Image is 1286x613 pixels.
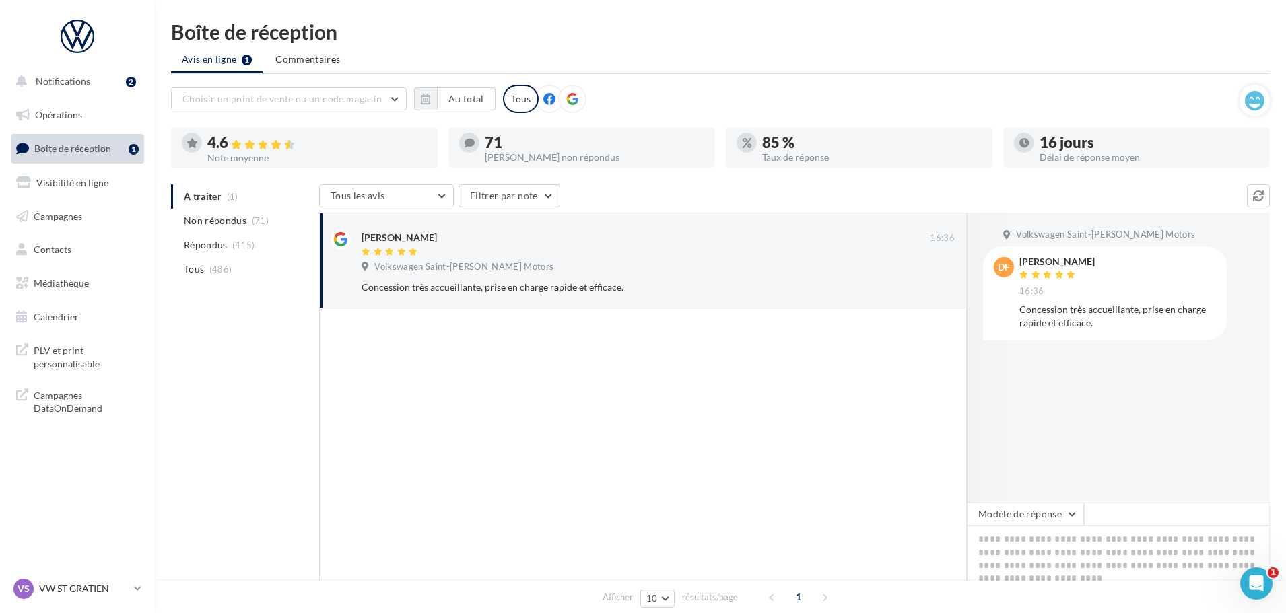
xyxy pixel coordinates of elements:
[36,177,108,188] span: Visibilité en ligne
[967,503,1084,526] button: Modèle de réponse
[8,381,147,421] a: Campagnes DataOnDemand
[682,591,738,604] span: résultats/page
[34,210,82,221] span: Campagnes
[8,67,141,96] button: Notifications 2
[485,153,704,162] div: [PERSON_NAME] non répondus
[171,22,1270,42] div: Boîte de réception
[232,240,255,250] span: (415)
[788,586,809,608] span: 1
[35,109,82,120] span: Opérations
[374,261,553,273] span: Volkswagen Saint-[PERSON_NAME] Motors
[34,143,111,154] span: Boîte de réception
[414,87,496,110] button: Au total
[207,135,427,151] div: 4.6
[1268,567,1279,578] span: 1
[11,576,144,602] a: VS VW ST GRATIEN
[640,589,675,608] button: 10
[184,214,246,227] span: Non répondus
[184,262,204,276] span: Tous
[459,184,560,207] button: Filtrer par note
[8,303,147,331] a: Calendrier
[362,281,867,294] div: Concession très accueillante, prise en charge rapide et efficace.
[998,260,1010,274] span: DF
[485,135,704,150] div: 71
[603,591,633,604] span: Afficher
[34,341,139,370] span: PLV et print personnalisable
[8,101,147,129] a: Opérations
[171,87,407,110] button: Choisir un point de vente ou un code magasin
[207,153,427,163] div: Note moyenne
[1016,229,1195,241] span: Volkswagen Saint-[PERSON_NAME] Motors
[762,153,982,162] div: Taux de réponse
[331,190,385,201] span: Tous les avis
[8,169,147,197] a: Visibilité en ligne
[319,184,454,207] button: Tous les avis
[1040,153,1259,162] div: Délai de réponse moyen
[1040,135,1259,150] div: 16 jours
[1019,285,1044,297] span: 16:36
[362,231,437,244] div: [PERSON_NAME]
[34,311,79,322] span: Calendrier
[762,135,982,150] div: 85 %
[34,386,139,415] span: Campagnes DataOnDemand
[36,75,90,87] span: Notifications
[503,85,539,113] div: Tous
[34,244,71,255] span: Contacts
[18,582,30,596] span: VS
[8,134,147,163] a: Boîte de réception1
[8,336,147,375] a: PLV et print personnalisable
[1019,303,1216,330] div: Concession très accueillante, prise en charge rapide et efficace.
[646,593,658,604] span: 10
[1019,257,1095,266] div: [PERSON_NAME]
[34,277,89,289] span: Médiathèque
[39,582,129,596] p: VW ST GRATIEN
[8,269,147,297] a: Médiathèque
[437,87,496,110] button: Au total
[8,236,147,264] a: Contacts
[126,77,136,87] div: 2
[129,144,139,155] div: 1
[1240,567,1273,600] iframe: Intercom live chat
[252,215,269,226] span: (71)
[8,203,147,231] a: Campagnes
[182,93,382,104] span: Choisir un point de vente ou un code magasin
[275,52,340,66] span: Commentaires
[930,232,955,244] span: 16:36
[184,238,228,252] span: Répondus
[209,264,232,275] span: (486)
